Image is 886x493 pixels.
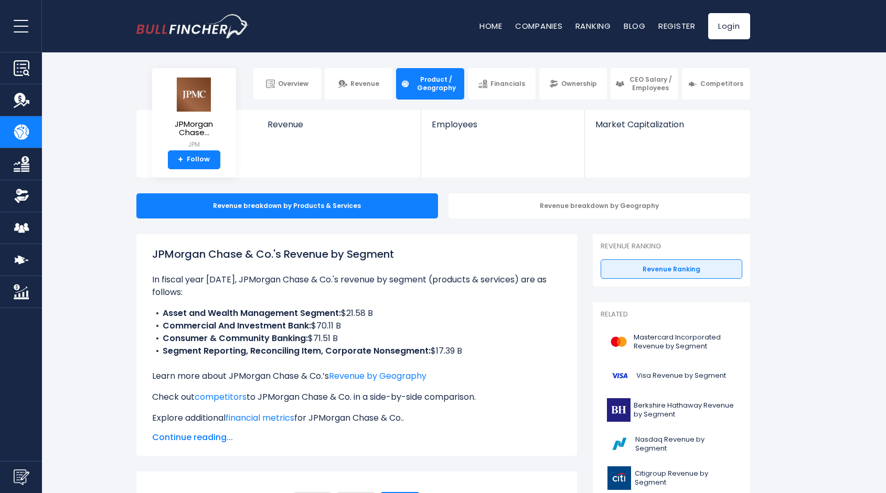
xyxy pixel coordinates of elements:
[601,430,742,458] a: Nasdaq Revenue by Segment
[163,345,431,357] b: Segment Reporting, Reconciling Item, Corporate Nonsegment:
[601,327,742,356] a: Mastercard Incorporated Revenue by Segment
[607,364,633,388] img: V logo
[607,432,633,456] img: NDAQ logo
[658,20,696,31] a: Register
[163,332,308,344] b: Consumer & Community Banking:
[152,391,561,403] p: Check out to JPMorgan Chase & Co. in a side-by-side comparison.
[635,469,736,487] span: Citigroup Revenue by Segment
[136,193,438,218] div: Revenue breakdown by Products & Services
[601,361,742,390] a: Visa Revenue by Segment
[601,310,742,319] p: Related
[479,20,503,31] a: Home
[152,320,561,332] li: $70.11 B
[607,466,632,490] img: C logo
[601,396,742,424] a: Berkshire Hathaway Revenue by Segment
[160,76,228,150] a: JPMorgan Chase... JPM
[490,80,525,88] span: Financials
[178,155,183,165] strong: +
[627,75,674,92] span: CEO Salary / Employees
[636,371,726,380] span: Visa Revenue by Segment
[575,20,611,31] a: Ranking
[607,398,631,422] img: BRK-B logo
[700,80,743,88] span: Competitors
[601,242,742,251] p: Revenue Ranking
[161,120,228,137] span: JPMorgan Chase...
[253,68,321,100] a: Overview
[396,68,464,100] a: Product / Geography
[634,333,736,351] span: Mastercard Incorporated Revenue by Segment
[624,20,646,31] a: Blog
[432,119,574,129] span: Employees
[468,68,536,100] a: Financials
[515,20,563,31] a: Companies
[708,13,750,39] a: Login
[257,110,421,147] a: Revenue
[607,330,631,354] img: MA logo
[611,68,678,100] a: CEO Salary / Employees
[585,110,749,147] a: Market Capitalization
[421,110,584,147] a: Employees
[539,68,607,100] a: Ownership
[152,273,561,299] p: In fiscal year [DATE], JPMorgan Chase & Co.'s revenue by segment (products & services) are as fol...
[152,332,561,345] li: $71.51 B
[268,119,411,129] span: Revenue
[163,307,341,319] b: Asset and Wealth Management Segment:
[595,119,738,129] span: Market Capitalization
[561,80,597,88] span: Ownership
[226,412,294,424] a: financial metrics
[278,80,308,88] span: Overview
[635,435,735,453] span: Nasdaq Revenue by Segment
[682,68,750,100] a: Competitors
[152,431,561,444] span: Continue reading...
[350,80,379,88] span: Revenue
[325,68,392,100] a: Revenue
[634,401,736,419] span: Berkshire Hathaway Revenue by Segment
[449,193,750,218] div: Revenue breakdown by Geography
[168,150,220,169] a: +Follow
[163,320,311,332] b: Commercial And Investment Bank:
[195,391,247,403] a: competitors
[601,464,742,492] a: Citigroup Revenue by Segment
[152,246,561,262] h1: JPMorgan Chase & Co.'s Revenue by Segment
[152,345,561,357] li: $17.39 B
[329,370,426,382] a: Revenue by Geography
[161,140,228,149] small: JPM
[601,259,742,279] a: Revenue Ranking
[14,188,29,204] img: Ownership
[152,307,561,320] li: $21.58 B
[152,412,561,424] p: Explore additional for JPMorgan Chase & Co..
[136,14,249,38] a: Go to homepage
[136,14,249,38] img: bullfincher logo
[413,75,459,92] span: Product / Geography
[152,370,561,382] p: Learn more about JPMorgan Chase & Co.’s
